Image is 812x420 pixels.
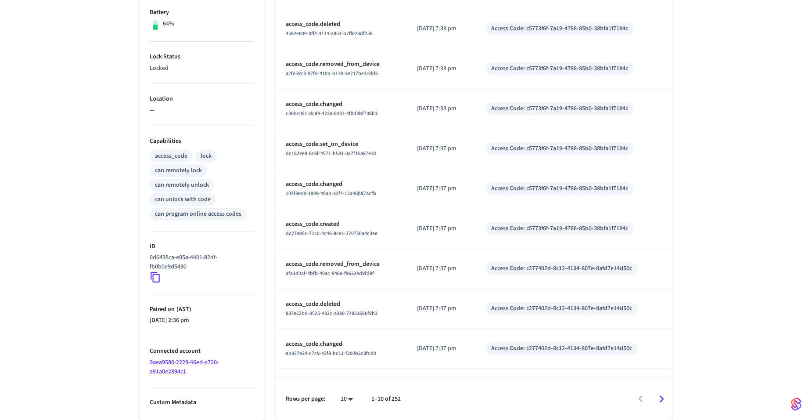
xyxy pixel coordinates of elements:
p: [DATE] 7:38 pm [417,64,465,73]
p: access_code.removed_from_device [286,60,396,69]
div: Access Code: c277402d-8c12-4134-807e-8afd7e14d50c [491,264,632,273]
p: — [150,106,254,115]
div: Access Code: c5773f6f-7a19-4788-85b0-38bfa1f7184c [491,24,628,33]
p: access_code.set_on_device [286,140,396,149]
p: Lock Status [150,52,254,62]
p: [DATE] 7:37 pm [417,184,465,193]
div: Access Code: c5773f6f-7a19-4788-85b0-38bfa1f7184c [491,104,628,113]
p: 1–10 of 252 [371,395,401,404]
span: dc182ee8-8c6f-4571-b581-3a7f15a87e3d [286,150,377,157]
p: Locked [150,64,254,73]
p: access_code.deleted [286,20,396,29]
div: can program online access codes [155,210,241,219]
span: a2fe59c3-07fd-410b-b170-3e217be1cdd6 [286,70,378,77]
span: eb937e24-c7c9-42f8-bc11-f200b2c8fcd0 [286,350,376,357]
span: 837e22bd-8525-482c-a380-74921686f9b3 [286,310,377,317]
p: Rows per page: [286,395,326,404]
div: 10 [336,393,357,406]
p: [DATE] 7:38 pm [417,104,465,113]
div: Access Code: c5773f6f-7a19-4788-85b0-38bfa1f7184c [491,184,628,193]
div: can remotely lock [155,166,202,175]
p: access_code.removed_from_device [286,260,396,269]
p: 0d6438ca-e05a-4401-82df-fb0b0e9d5490 [150,253,251,272]
div: can remotely unlock [155,181,209,190]
p: access_code.deleted [286,300,396,309]
div: Access Code: c5773f6f-7a19-4788-85b0-38bfa1f7184c [491,64,628,73]
p: access_code.changed [286,180,396,189]
div: Access Code: c5773f6f-7a19-4788-85b0-38bfa1f7184c [491,224,628,233]
p: [DATE] 7:38 pm [417,24,465,33]
p: access_code.created [286,220,396,229]
p: [DATE] 7:37 pm [417,304,465,313]
div: lock [201,152,212,161]
p: Location [150,94,254,104]
p: Custom Metadata [150,398,254,407]
span: afa3d0af-4bfb-40ac-946e-f9632ed9fd9f [286,270,374,277]
p: 64% [163,19,174,29]
img: SeamLogoGradient.69752ec5.svg [791,397,801,411]
p: [DATE] 7:37 pm [417,344,465,353]
p: [DATE] 7:37 pm [417,224,465,233]
p: Capabilities [150,137,254,146]
span: ( AST ) [175,305,191,314]
a: 9aea9580-2229-46ed-a720-a91a0e2894c1 [150,358,219,376]
p: ID [150,242,254,251]
div: Access Code: c277402d-8c12-4134-807e-8afd7e14d50c [491,304,632,313]
div: access_code [155,152,187,161]
p: access_code.changed [286,340,396,349]
p: [DATE] 2:36 pm [150,316,254,325]
button: Go to next page [651,389,672,409]
div: can unlock with code [155,195,211,204]
span: c36bc081-dc89-4230-8432-4f0d3bf736b3 [286,110,377,117]
div: Access Code: c5773f6f-7a19-4788-85b0-38bfa1f7184c [491,144,628,153]
div: Access Code: c277402d-8c12-4134-807e-8afd7e14d50c [491,344,632,353]
p: Battery [150,8,254,17]
p: Paired on [150,305,254,314]
p: [DATE] 7:37 pm [417,264,465,273]
p: [DATE] 7:37 pm [417,144,465,153]
p: Connected account [150,347,254,356]
p: access_code.changed [286,100,396,109]
span: dc27a95c-71cc-4c46-8ce1-270750a4c3ee [286,230,377,237]
span: 4562e609-0ff4-4114-a854-b7ffe28df256 [286,30,373,37]
span: 104f8ed0-1909-40ab-a2f4-12a46b87acfb [286,190,376,197]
